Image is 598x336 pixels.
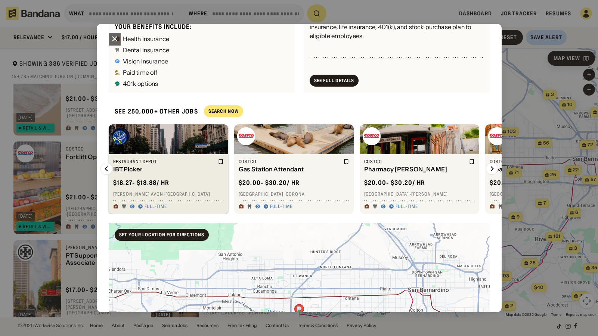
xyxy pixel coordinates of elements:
[123,47,170,53] div: Dental insurance
[364,191,475,197] div: [GEOGRAPHIC_DATA] · [PERSON_NAME]
[396,203,418,209] div: Full-time
[123,81,158,87] div: 401k options
[113,159,216,165] div: Restaurant Depot
[364,159,467,165] div: Costco
[113,166,216,173] div: IBT Picker
[239,191,349,197] div: [GEOGRAPHIC_DATA] · Corona
[237,127,255,145] img: Costco logo
[100,163,112,175] img: Left Arrow
[490,159,593,165] div: Costco
[119,233,205,237] div: Set your location for directions
[364,166,467,173] div: Pharmacy [PERSON_NAME]
[123,58,168,64] div: Vision insurance
[486,163,498,175] img: Right Arrow
[239,159,342,165] div: Costco
[270,203,293,209] div: Full-time
[239,166,342,173] div: Gas Station Attendant
[109,102,198,121] div: See 250,000+ other jobs
[488,127,506,145] img: Costco logo
[123,36,170,42] div: Health insurance
[314,78,354,83] div: See Full Details
[208,109,239,113] div: Search Now
[113,191,224,197] div: [PERSON_NAME] Avon · [GEOGRAPHIC_DATA]
[363,127,381,145] img: Costco logo
[112,127,130,145] img: Restaurant Depot logo
[364,179,425,187] div: $ 20.00 - $30.20 / hr
[113,179,170,187] div: $ 18.27 - $18.88 / hr
[490,179,551,187] div: $ 20.00 - $30.20 / hr
[115,23,289,31] div: Your benefits include:
[239,179,300,187] div: $ 20.00 - $30.20 / hr
[145,203,167,209] div: Full-time
[123,69,158,75] div: Paid time off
